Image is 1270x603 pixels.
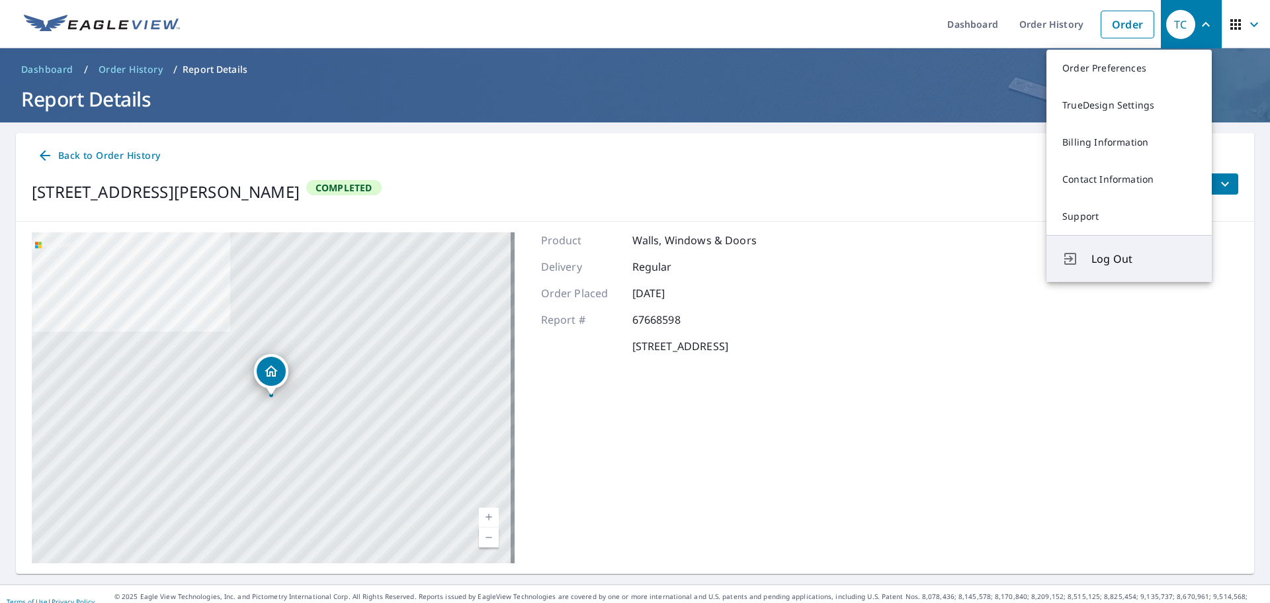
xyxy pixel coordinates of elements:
[21,63,73,76] span: Dashboard
[479,528,499,547] a: Current Level 17, Zoom Out
[93,59,168,80] a: Order History
[1046,235,1212,282] button: Log Out
[32,144,165,168] a: Back to Order History
[1091,251,1196,267] span: Log Out
[1046,124,1212,161] a: Billing Information
[632,312,712,328] p: 67668598
[183,63,247,76] p: Report Details
[37,148,160,164] span: Back to Order History
[541,259,620,275] p: Delivery
[541,312,620,328] p: Report #
[99,63,163,76] span: Order History
[479,508,499,528] a: Current Level 17, Zoom In
[173,62,177,77] li: /
[541,285,620,301] p: Order Placed
[632,259,712,275] p: Regular
[254,354,288,395] div: Dropped pin, building 1, Residential property, 244 Halberton Dr Franklin, TN 37069
[1046,161,1212,198] a: Contact Information
[1101,11,1154,38] a: Order
[541,232,620,248] p: Product
[1046,198,1212,235] a: Support
[16,85,1254,113] h1: Report Details
[632,232,757,248] p: Walls, Windows & Doors
[308,181,380,194] span: Completed
[16,59,1254,80] nav: breadcrumb
[632,338,728,354] p: [STREET_ADDRESS]
[16,59,79,80] a: Dashboard
[1191,176,1233,192] span: Files
[1046,50,1212,87] a: Order Preferences
[1166,10,1195,39] div: TC
[84,62,88,77] li: /
[632,285,712,301] p: [DATE]
[24,15,180,34] img: EV Logo
[32,180,300,204] div: [STREET_ADDRESS][PERSON_NAME]
[1046,87,1212,124] a: TrueDesign Settings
